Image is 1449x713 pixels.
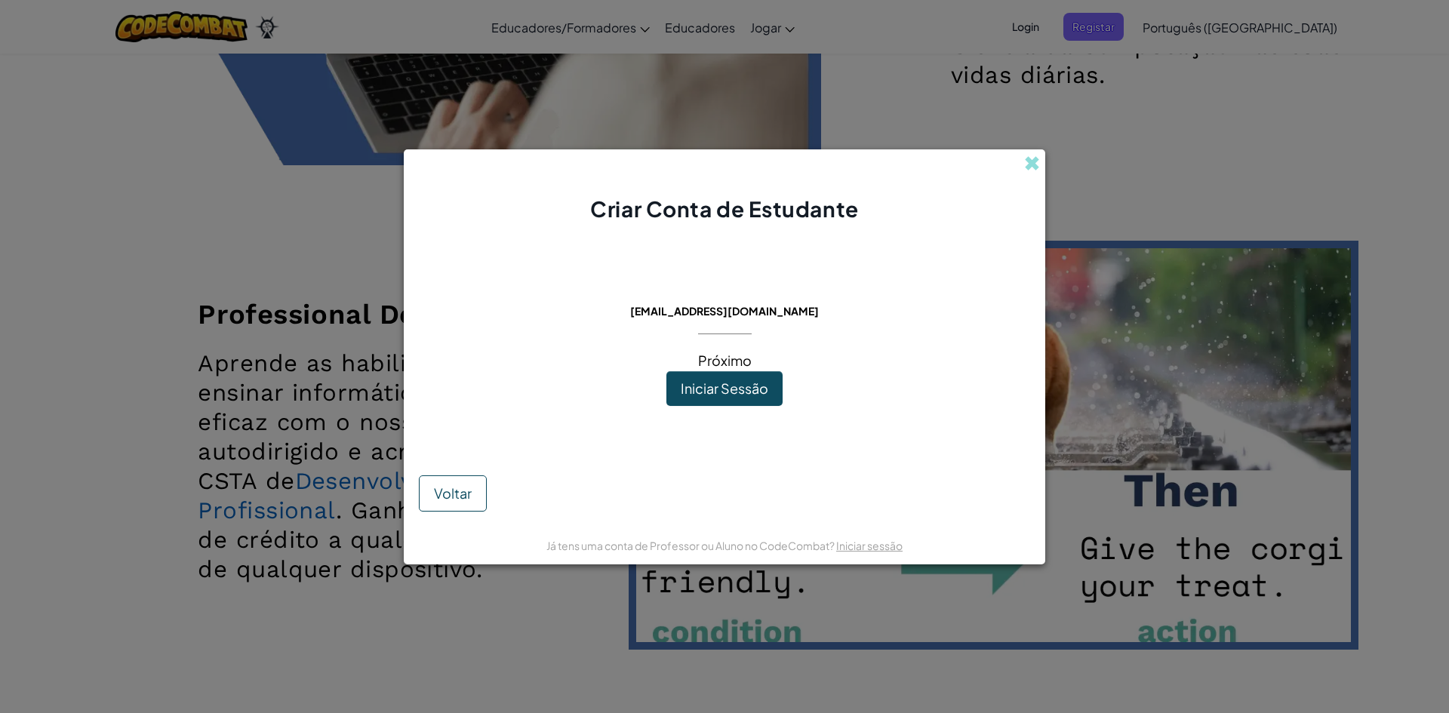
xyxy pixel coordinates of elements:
[601,283,848,300] span: Este e-mail já está a ser usado:
[666,371,783,406] button: Iniciar Sessão
[630,304,819,318] span: [EMAIL_ADDRESS][DOMAIN_NAME]
[590,195,858,222] span: Criar Conta de Estudante
[698,352,752,369] span: Próximo
[419,475,487,512] button: Voltar
[836,539,903,552] a: Iniciar sessão
[546,539,836,552] span: Já tens uma conta de Professor ou Aluno no CodeCombat?
[681,380,768,397] span: Iniciar Sessão
[434,484,472,502] span: Voltar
